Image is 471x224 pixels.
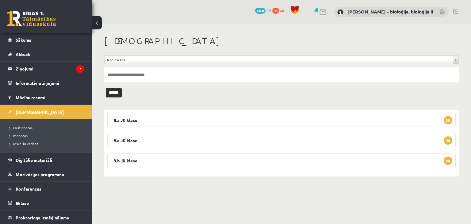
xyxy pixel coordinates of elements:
[9,125,33,130] span: Neizlabotās
[8,182,84,196] a: Konferences
[280,8,284,13] span: xp
[16,76,84,90] legend: Informatīvie ziņojumi
[337,9,343,15] img: Elza Saulīte - bioloģija, bioloģija II
[16,95,45,100] span: Mācību resursi
[16,51,30,57] span: Aktuāli
[76,65,84,73] i: 7
[16,200,29,206] span: Eklase
[105,56,458,64] a: Rādīt visas
[8,76,84,90] a: Informatīvie ziņojumi
[9,133,28,138] span: Izlabotās
[16,172,64,177] span: Motivācijas programma
[444,136,452,145] span: 40
[104,36,459,46] h1: [DEMOGRAPHIC_DATA]
[9,141,39,146] span: Ieskaišu varianti
[16,109,64,115] span: [DEMOGRAPHIC_DATA]
[107,56,450,64] span: Rādīt visas
[7,11,56,26] a: Rīgas 1. Tālmācības vidusskola
[8,167,84,181] a: Motivācijas programma
[8,90,84,104] a: Mācību resursi
[8,105,84,119] a: [DEMOGRAPHIC_DATA]
[9,133,86,139] a: Izlabotās
[107,133,456,147] legend: 9.a JK klase
[16,215,69,220] span: Proktoringa izmēģinājums
[16,186,41,192] span: Konferences
[8,62,84,76] a: Ziņojumi7
[347,9,433,15] a: [PERSON_NAME] - bioloģija, bioloģija II
[272,8,287,13] a: 95 xp
[9,141,86,146] a: Ieskaišu varianti
[444,157,452,165] span: 48
[8,47,84,61] a: Aktuāli
[444,116,452,124] span: 39
[255,8,271,13] a: 1408 mP
[8,196,84,210] a: Eklase
[8,33,84,47] a: Sākums
[266,8,271,13] span: mP
[107,153,456,167] legend: 9.b JK klase
[16,62,84,76] legend: Ziņojumi
[16,37,31,43] span: Sākums
[16,157,52,163] span: Digitālie materiāli
[9,125,86,131] a: Neizlabotās
[107,113,456,127] legend: 8.a JK klase
[8,153,84,167] a: Digitālie materiāli
[255,8,266,14] span: 1408
[272,8,279,14] span: 95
